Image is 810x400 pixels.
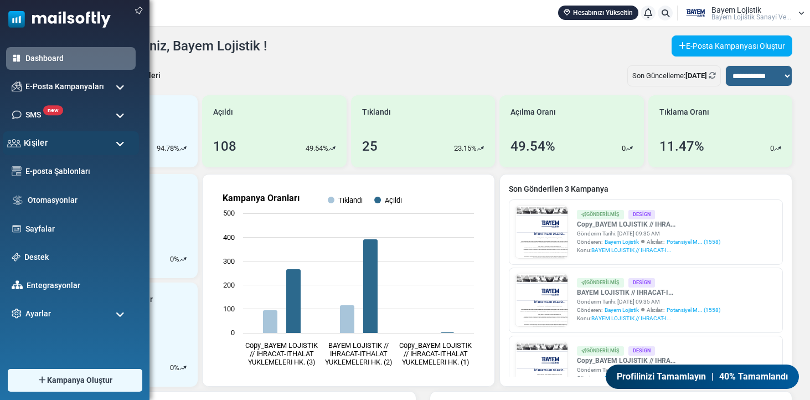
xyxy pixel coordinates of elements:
[605,238,639,246] span: Bayem Lojistik
[6,310,493,322] p: rekabetçi navlun fiyatlarımız ile çalıştığınız destinasyonlara, en uygun ve kaliteli hizmeti suna...
[6,298,493,310] p: Türkiye'nin her yerinden ihracat yüklerinizi ve Dünya'nın her yerinden ithalat yüklerinizi güveni...
[12,110,22,120] img: sms-icon.png
[709,71,716,80] a: Refresh Stats
[659,136,704,156] div: 11.47%
[577,346,624,356] div: Gönderilmiş
[667,306,720,314] a: Potansiyel M... (1558)
[245,341,318,366] text: Copy_BAYEM LOJISTIK // IHRACAT-ITHALAT YUKLEMELERI HK. (3)
[127,373,229,383] span: ayrıca talebinize istinaden
[720,370,790,384] span: 40% Tamamlandı
[399,341,472,366] text: Copy_BAYEM LOJISTIK // IHRACAT-ITHALAT YUKLEMELERI HK. (1)
[12,81,22,91] img: campaigns-icon.png
[231,329,235,337] text: 0
[6,223,493,235] p: {(first_name)} {(last_name)} [PERSON_NAME],
[24,137,48,149] span: Kişiler
[338,196,363,204] text: Tıklandı
[157,143,179,154] p: 94.78%
[25,53,130,64] a: Dashboard
[223,305,235,313] text: 100
[577,366,701,374] div: Gönderim Tarihi: [DATE] 10:38 AM
[454,143,477,154] p: 23.15%
[56,336,442,345] span: Ayrıca ön nakliyeyi öz mal ve bünyemizde kiralık olarak çalıştırdığımız araçlarımız ile yapmaktayız.
[509,183,783,195] div: Son Gönderilen 3 Kampanya
[577,278,624,288] div: Gönderilmiş
[577,238,720,246] div: Gönderen: Alıcılar::
[25,109,41,121] span: SMS
[711,6,761,14] span: Bayem Lojistik
[134,193,364,215] strong: İYİ HAFTALAR DİLERİZ...
[170,362,187,373] div: %
[223,209,235,217] text: 500
[306,143,328,154] p: 49.54%
[577,210,624,219] div: Gönderilmiş
[25,81,104,93] span: E-Posta Kampanyaları
[667,238,720,246] a: Potansiyel M... (1558)
[38,249,461,259] span: Yeni haftada bol satışlar dileriz, güncel taleplerinize memnuniyet ile navlun çalışması yapmak is...
[30,261,468,271] span: hacimli ve hedefli işlerinizde ise firmanıza özel kontratlar sağlayıp firmanıza özel navlun tanım...
[43,105,63,115] span: new
[12,309,22,319] img: settings-icon.svg
[223,233,235,242] text: 400
[170,254,187,265] div: %
[362,106,391,118] span: Tıklandı
[711,14,791,20] span: Bayem Loji̇sti̇k Sanayi̇ Ve...
[591,247,672,253] span: BAYEM LOJISTIK // IHRACAT-I...
[591,315,672,321] span: BAYEM LOJISTIK // IHRACAT-I...
[213,136,236,156] div: 108
[170,254,174,265] p: 0
[229,373,371,383] span: emtia yük sigortası yapabilmekteyiz.
[12,224,22,234] img: landing_pages.svg
[577,298,720,306] div: Gönderim Tarihi: [DATE] 09:35 AM
[770,143,774,154] p: 0
[61,361,436,370] span: Firmamız ile taşınan her konteyner FFL sigorta poliçesi ile ekstra teminat altında korunmaktadır,
[223,257,235,265] text: 300
[628,278,655,288] div: Design
[577,356,701,366] a: Copy_BAYEM LOJISTIK // IHRA...
[659,106,709,118] span: Tıklama Oranı
[510,136,555,156] div: 49.54%
[577,314,720,322] div: Konu:
[211,183,485,377] svg: Kampanya Oranları
[627,65,721,86] div: Son Güncelleme:
[510,106,556,118] span: Açılma Oranı
[223,281,235,289] text: 200
[577,288,720,298] a: BAYEM LOJISTIK // IHRACAT-I...
[27,280,130,291] a: Entegrasyonlar
[6,285,493,298] p: Tüm Dünya limanları ile aktif çalışmaktayız,
[605,306,639,314] span: Bayem Lojistik
[685,71,707,80] b: [DATE]
[615,370,706,384] span: Profilinizi Tamamlayın
[577,306,720,314] div: Gönderen: Alıcılar::
[577,229,720,238] div: Gönderim Tarihi: [DATE] 09:35 AM
[711,370,714,384] span: |
[12,253,20,261] img: support-icon.svg
[12,166,22,176] img: email-templates-icon.svg
[628,346,655,356] div: Design
[25,223,130,235] a: Sayfalar
[25,166,130,177] a: E-posta Şablonları
[325,341,392,366] text: BAYEM LOJISTIK // IHRACAT-ITHALAT YUKLEMELERI HK. (2)
[12,53,22,63] img: dashboard-icon-active.svg
[681,5,804,22] a: User Logo Bayem Lojistik Bayem Loji̇sti̇k Sanayi̇ Ve...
